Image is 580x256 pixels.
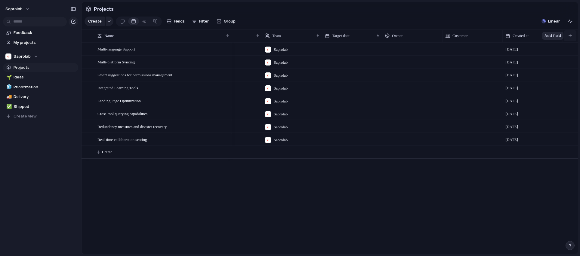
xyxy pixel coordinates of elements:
[3,52,78,61] button: Saprolab
[199,18,209,24] span: Filter
[272,33,281,39] span: Team
[274,59,288,66] span: Saprolab
[505,111,518,117] span: [DATE]
[3,112,78,121] button: Create view
[3,4,33,14] button: Saprolab
[274,85,288,91] span: Saprolab
[14,65,76,71] span: Projects
[274,124,288,130] span: Saprolab
[542,32,563,40] div: Add field
[97,123,167,130] span: Redundancy measures and disaster recovery
[274,47,288,53] span: Saprolab
[14,53,31,59] span: Saprolab
[274,72,288,78] span: Saprolab
[14,84,76,90] span: Prioritization
[505,137,518,143] span: [DATE]
[174,18,185,24] span: Fields
[6,93,11,100] div: 🚚
[505,59,518,65] span: [DATE]
[3,102,78,111] a: ✅Shipped
[539,17,562,26] button: Linear
[3,83,78,92] a: 🧊Prioritization
[6,74,11,81] div: 🌱
[274,111,288,117] span: Saprolab
[392,33,403,39] span: Owner
[97,45,135,52] span: Multi-language Support
[505,98,518,104] span: [DATE]
[5,74,11,80] button: 🌱
[548,18,560,24] span: Linear
[190,17,211,26] button: Filter
[6,84,11,90] div: 🧊
[104,33,114,39] span: Name
[102,149,112,155] span: Create
[97,71,172,78] span: Smart suggestions for permissions management
[97,136,147,143] span: Real-time collaboration scoring
[88,18,102,24] span: Create
[505,72,518,78] span: [DATE]
[6,103,11,110] div: ✅
[505,124,518,130] span: [DATE]
[14,104,76,110] span: Shipped
[97,110,147,117] span: Cross-tool querying capabilities
[505,85,518,91] span: [DATE]
[3,38,78,47] a: My projects
[452,33,468,39] span: Customer
[97,58,135,65] span: Multi-platform Syncing
[14,74,76,80] span: Ideas
[5,94,11,100] button: 🚚
[5,6,23,12] span: Saprolab
[5,84,11,90] button: 🧊
[14,94,76,100] span: Delivery
[3,28,78,37] a: Feedback
[97,97,141,104] span: Landing Page Optimization
[97,84,138,91] span: Integrated Learning Tools
[14,30,76,36] span: Feedback
[164,17,187,26] button: Fields
[332,33,350,39] span: Target date
[14,113,37,119] span: Create view
[505,46,518,52] span: [DATE]
[3,92,78,101] a: 🚚Delivery
[274,98,288,104] span: Saprolab
[513,33,529,39] span: Created at
[14,40,76,46] span: My projects
[5,104,11,110] button: ✅
[214,17,239,26] button: Group
[3,73,78,82] a: 🌱Ideas
[85,17,105,26] button: Create
[224,18,236,24] span: Group
[93,4,115,14] span: Projects
[274,137,288,143] span: Saprolab
[3,63,78,72] a: Projects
